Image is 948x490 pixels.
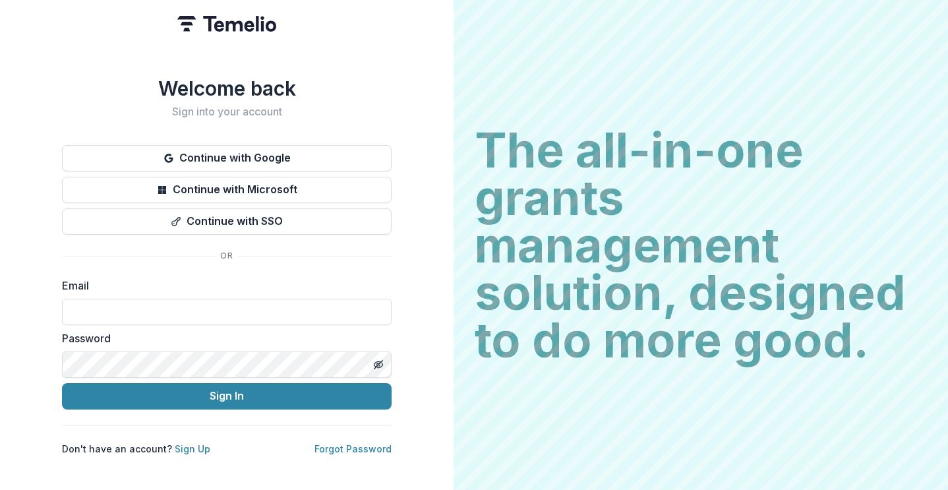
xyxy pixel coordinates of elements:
img: Temelio [177,16,276,32]
a: Sign Up [175,443,210,454]
button: Sign In [62,383,392,410]
label: Password [62,330,384,346]
h1: Welcome back [62,77,392,100]
h2: Sign into your account [62,106,392,118]
p: Don't have an account? [62,442,210,456]
button: Toggle password visibility [368,354,389,375]
button: Continue with Google [62,145,392,171]
button: Continue with SSO [62,208,392,235]
a: Forgot Password [314,443,392,454]
button: Continue with Microsoft [62,177,392,203]
label: Email [62,278,384,293]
